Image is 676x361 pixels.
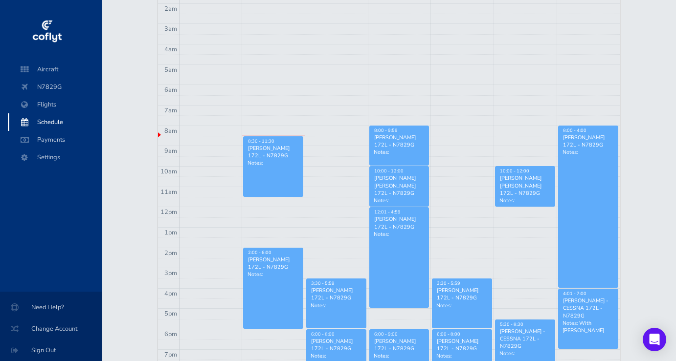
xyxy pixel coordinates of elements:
[164,127,177,135] span: 8am
[248,145,299,159] div: [PERSON_NAME] 172L - N7829G
[164,249,177,257] span: 2pm
[311,280,335,286] span: 3:30 - 5:59
[164,65,177,74] span: 5am
[164,350,177,359] span: 7pm
[164,309,177,318] span: 5pm
[436,302,488,309] p: Notes:
[374,168,404,174] span: 10:00 - 12:00
[18,149,92,166] span: Settings
[563,134,614,149] div: [PERSON_NAME] 172L - N7829G
[164,228,177,237] span: 1pm
[160,208,177,216] span: 12pm
[374,215,425,230] div: [PERSON_NAME] 172L - N7829G
[18,78,92,96] span: N7829G
[563,319,614,334] p: Notes: With [PERSON_NAME]
[436,287,488,301] div: [PERSON_NAME] 172L - N7829G
[248,159,299,167] p: Notes:
[311,331,335,337] span: 6:00 - 8:00
[563,127,586,133] span: 8:00 - 4:00
[374,231,425,238] p: Notes:
[160,167,177,176] span: 10am
[374,127,398,133] span: 8:00 - 9:59
[12,341,90,359] span: Sign Out
[12,298,90,316] span: Need Help?
[164,45,177,54] span: 4am
[164,269,177,277] span: 3pm
[164,330,177,339] span: 6pm
[643,328,666,351] div: Open Intercom Messenger
[12,320,90,338] span: Change Account
[18,131,92,149] span: Payments
[563,149,614,156] p: Notes:
[437,280,460,286] span: 3:30 - 5:59
[160,188,177,196] span: 11am
[374,197,425,204] p: Notes:
[499,174,551,197] div: [PERSON_NAME] [PERSON_NAME] 172L - N7829G
[311,352,362,360] p: Notes:
[563,291,586,297] span: 4:01 - 7:00
[18,96,92,113] span: Flights
[374,149,425,156] p: Notes:
[311,302,362,309] p: Notes:
[164,106,177,115] span: 7am
[437,331,460,337] span: 6:00 - 8:00
[164,24,177,33] span: 3am
[374,331,398,337] span: 6:00 - 9:00
[248,256,299,271] div: [PERSON_NAME] 172L - N7829G
[374,134,425,149] div: [PERSON_NAME] 172L - N7829G
[18,61,92,78] span: Aircraft
[563,297,614,319] div: [PERSON_NAME] - CESSNA 172L - N7829G
[499,350,551,357] p: Notes:
[248,271,299,278] p: Notes:
[374,209,401,215] span: 12:01 - 4:59
[374,338,425,352] div: [PERSON_NAME] 172L - N7829G
[164,85,177,94] span: 6am
[164,147,177,155] span: 9am
[311,338,362,352] div: [PERSON_NAME] 172L - N7829G
[436,352,488,360] p: Notes:
[248,138,274,144] span: 8:30 - 11:30
[311,287,362,301] div: [PERSON_NAME] 172L - N7829G
[18,113,92,131] span: Schedule
[248,250,271,255] span: 2:00 - 6:00
[499,197,551,204] p: Notes:
[164,289,177,298] span: 4pm
[31,17,63,46] img: coflyt logo
[374,352,425,360] p: Notes:
[374,174,425,197] div: [PERSON_NAME] [PERSON_NAME] 172L - N7829G
[164,4,177,13] span: 2am
[500,168,529,174] span: 10:00 - 12:00
[500,321,523,327] span: 5:30 - 8:30
[499,328,551,350] div: [PERSON_NAME] - CESSNA 172L - N7829G
[436,338,488,352] div: [PERSON_NAME] 172L - N7829G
